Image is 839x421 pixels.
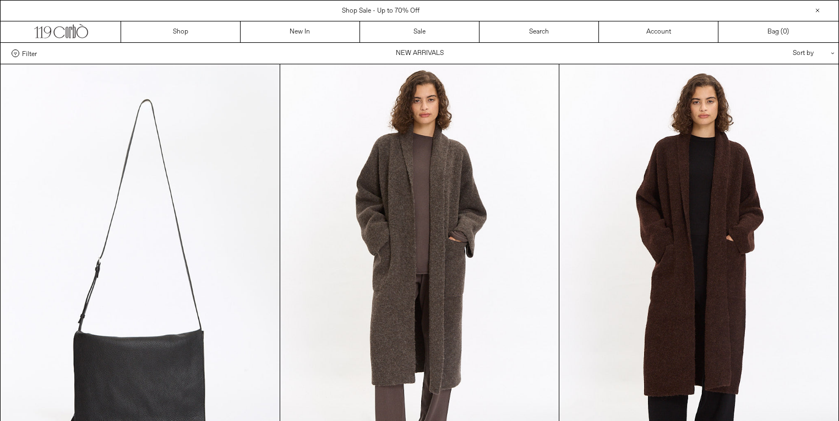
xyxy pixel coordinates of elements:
[728,43,827,64] div: Sort by
[480,21,599,42] a: Search
[22,49,37,57] span: Filter
[783,27,789,37] span: )
[599,21,718,42] a: Account
[121,21,241,42] a: Shop
[718,21,838,42] a: Bag ()
[241,21,360,42] a: New In
[360,21,480,42] a: Sale
[342,7,419,15] a: Shop Sale - Up to 70% Off
[783,27,787,36] span: 0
